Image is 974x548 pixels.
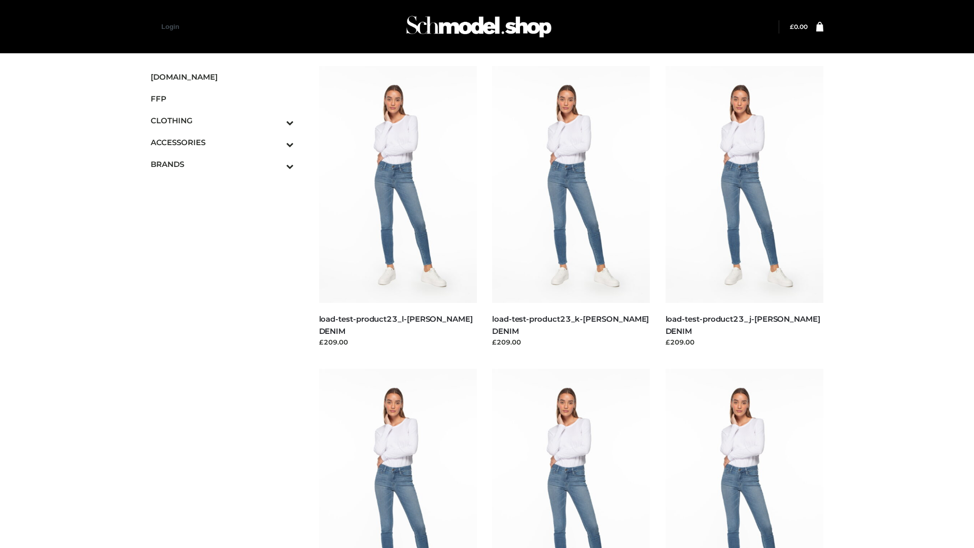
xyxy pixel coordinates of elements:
button: Toggle Submenu [258,153,294,175]
a: FFP [151,88,294,110]
a: load-test-product23_j-[PERSON_NAME] DENIM [666,314,820,335]
a: load-test-product23_l-[PERSON_NAME] DENIM [319,314,473,335]
img: Schmodel Admin 964 [403,7,555,47]
span: [DOMAIN_NAME] [151,71,294,83]
button: Toggle Submenu [258,110,294,131]
span: ACCESSORIES [151,136,294,148]
span: £ [790,23,794,30]
a: ACCESSORIESToggle Submenu [151,131,294,153]
bdi: 0.00 [790,23,808,30]
span: BRANDS [151,158,294,170]
a: £0.00 [790,23,808,30]
div: £209.00 [666,337,824,347]
a: Login [161,23,179,30]
div: £209.00 [492,337,650,347]
span: CLOTHING [151,115,294,126]
a: BRANDSToggle Submenu [151,153,294,175]
a: [DOMAIN_NAME] [151,66,294,88]
button: Toggle Submenu [258,131,294,153]
span: FFP [151,93,294,105]
div: £209.00 [319,337,477,347]
a: CLOTHINGToggle Submenu [151,110,294,131]
a: load-test-product23_k-[PERSON_NAME] DENIM [492,314,649,335]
